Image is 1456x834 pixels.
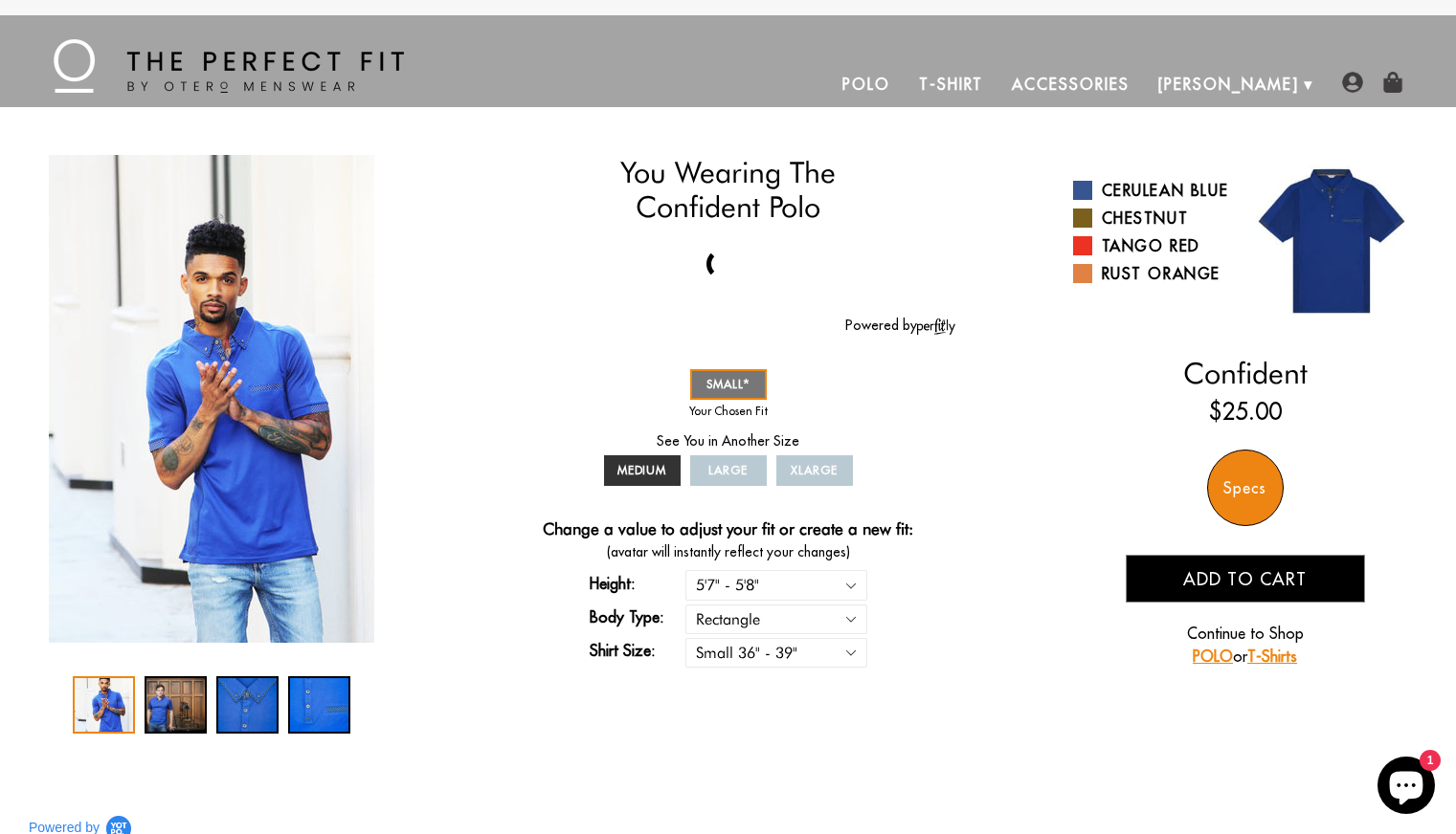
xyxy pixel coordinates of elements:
img: shopping-bag-icon.png [1382,72,1403,93]
label: Height: [590,572,685,595]
h2: Confident [1073,356,1418,390]
img: perfitly-logo_73ae6c82-e2e3-4a36-81b1-9e913f6ac5a1.png [917,318,955,335]
label: Body Type: [590,605,685,628]
a: Chestnut [1073,207,1231,230]
a: XLARGE [776,455,853,486]
a: LARGE [690,455,767,486]
a: T-Shirts [1247,647,1297,666]
img: The Perfect Fit - by Otero Menswear - Logo [54,39,404,93]
span: XLARGE [791,463,838,477]
p: Continue to Shop or [1126,622,1365,668]
a: Tango Red [1073,234,1231,257]
h1: You Wearing The Confident Polo [501,155,955,225]
ins: $25.00 [1209,394,1282,428]
a: Cerulean Blue [1073,179,1231,202]
a: [PERSON_NAME] [1144,61,1313,107]
h4: Change a value to adjust your fit or create a new fit: [543,519,913,542]
a: Polo [828,61,905,107]
span: (avatar will instantly reflect your changes) [501,542,955,562]
a: Rust Orange [1073,262,1231,285]
img: user-account-icon.png [1342,72,1363,93]
div: 2 / 4 [145,676,207,734]
span: MEDIUM [617,463,667,477]
div: Specs [1207,450,1284,526]
a: POLO [1193,647,1233,666]
div: 1 / 4 [73,676,135,734]
a: SMALL [690,369,767,400]
a: T-Shirt [905,61,997,107]
img: IMG_2280_copy_1024x1024_2x_4607916f-984f-4666-9ab3-15b7f93e75fe_340x.jpg [49,155,374,643]
inbox-online-store-chat: Shopify online store chat [1372,757,1441,819]
a: Accessories [997,61,1143,107]
img: 026.jpg [1245,155,1418,327]
div: 3 / 4 [216,676,279,734]
a: MEDIUM [604,455,681,486]
button: Add to cart [1126,555,1365,603]
span: Add to cart [1183,568,1307,590]
span: LARGE [708,463,748,477]
a: Powered by [845,317,955,334]
label: Shirt Size: [590,639,685,662]
div: 4 / 4 [288,676,350,734]
div: 1 / 4 [39,155,384,643]
span: SMALL [706,377,750,391]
